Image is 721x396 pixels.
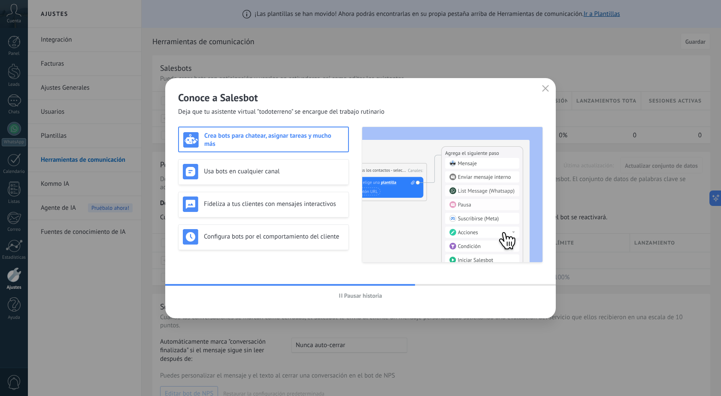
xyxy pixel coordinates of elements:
h3: Usa bots en cualquier canal [204,167,344,175]
h2: Conoce a Salesbot [178,91,543,104]
h3: Configura bots por el comportamiento del cliente [204,233,344,241]
button: Pausar historia [335,289,386,302]
h3: Fideliza a tus clientes con mensajes interactivos [204,200,344,208]
span: Pausar historia [344,293,382,299]
span: Deja que tu asistente virtual "todoterreno" se encargue del trabajo rutinario [178,108,385,116]
h3: Crea bots para chatear, asignar tareas y mucho más [204,132,344,148]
